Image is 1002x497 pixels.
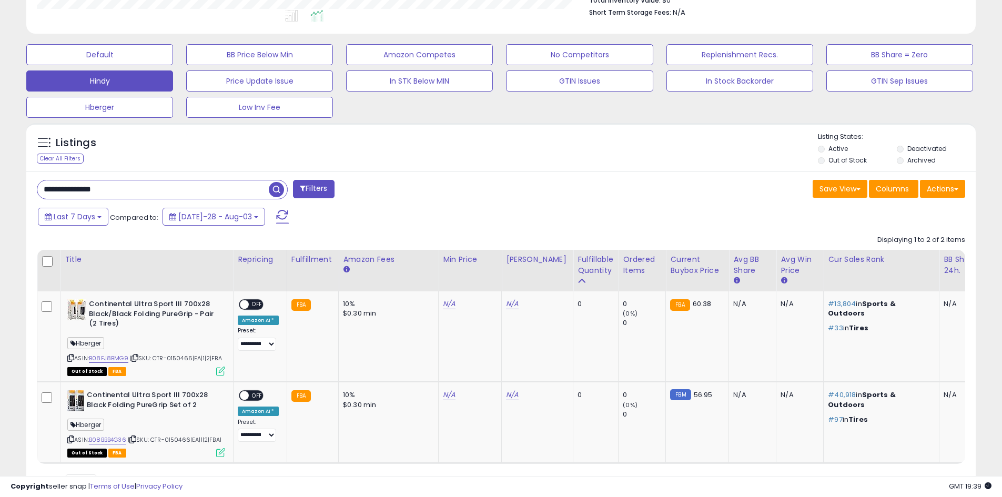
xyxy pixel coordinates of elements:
div: Cur Sales Rank [828,254,935,265]
button: Hindy [26,70,173,92]
div: 0 [623,410,665,419]
div: Fulfillable Quantity [578,254,614,276]
div: $0.30 min [343,400,430,410]
img: 51wglpXsCIL._SL40_.jpg [67,390,84,411]
div: 0 [623,390,665,400]
div: N/A [733,390,768,400]
span: FBA [108,367,126,376]
div: 0 [578,299,610,309]
p: in [828,390,931,409]
a: B08BBB4G36 [89,435,126,444]
small: Amazon Fees. [343,265,349,275]
button: Save View [813,180,867,198]
span: #13,804 [828,299,856,309]
small: FBM [670,389,691,400]
span: OFF [249,391,266,400]
span: All listings that are currently out of stock and unavailable for purchase on Amazon [67,367,107,376]
strong: Copyright [11,481,49,491]
span: Compared to: [110,212,158,222]
div: Min Price [443,254,497,265]
div: [PERSON_NAME] [506,254,569,265]
div: Preset: [238,419,279,442]
span: Sports & Outdoors [828,299,896,318]
p: Listing States: [818,132,976,142]
span: 60.38 [693,299,712,309]
div: Amazon AI * [238,316,279,325]
div: Title [65,254,229,265]
div: Avg BB Share [733,254,772,276]
span: 56.95 [694,390,713,400]
b: Continental Ultra Sport III 700x28 Black Folding PureGrip Set of 2 [87,390,215,412]
button: In STK Below MIN [346,70,493,92]
span: 2025-08-11 19:39 GMT [949,481,991,491]
div: N/A [944,299,978,309]
div: Clear All Filters [37,154,84,164]
button: Low Inv Fee [186,97,333,118]
div: 10% [343,299,430,309]
span: Last 7 Days [54,211,95,222]
div: 10% [343,390,430,400]
div: seller snap | | [11,482,183,492]
a: N/A [506,390,519,400]
small: Avg Win Price. [781,276,787,286]
div: N/A [733,299,768,309]
label: Deactivated [907,144,947,153]
label: Out of Stock [828,156,867,165]
span: | SKU: CTR-0150466|EA|1|2|FBA1 [128,435,221,444]
span: FBA [108,449,126,458]
div: N/A [944,390,978,400]
div: Preset: [238,327,279,351]
span: #33 [828,323,843,333]
button: Hberger [26,97,173,118]
button: In Stock Backorder [666,70,813,92]
span: Sports & Outdoors [828,390,896,409]
button: [DATE]-28 - Aug-03 [163,208,265,226]
span: #97 [828,414,842,424]
div: ASIN: [67,390,225,456]
span: Hberger [67,337,104,349]
p: in [828,299,931,318]
div: 0 [578,390,610,400]
button: BB Share = Zero [826,44,973,65]
span: Tires [849,323,868,333]
img: 410IgCQsb0L._SL40_.jpg [67,299,86,320]
a: N/A [443,299,456,309]
a: N/A [443,390,456,400]
button: No Competitors [506,44,653,65]
label: Active [828,144,848,153]
button: Price Update Issue [186,70,333,92]
span: Columns [876,184,909,194]
small: (0%) [623,401,637,409]
div: N/A [781,390,815,400]
button: Filters [293,180,334,198]
div: ASIN: [67,299,225,374]
p: in [828,415,931,424]
small: FBA [670,299,690,311]
a: Privacy Policy [136,481,183,491]
span: | SKU: CTR-0150466|EA|1|2|FBA [130,354,222,362]
div: 0 [623,318,665,328]
b: Short Term Storage Fees: [589,8,671,17]
a: B08FJ8BMG9 [89,354,128,363]
small: Avg BB Share. [733,276,740,286]
div: N/A [781,299,815,309]
div: Current Buybox Price [670,254,724,276]
span: N/A [673,7,685,17]
span: Hberger [67,419,104,431]
p: in [828,323,931,333]
button: Default [26,44,173,65]
span: OFF [249,300,266,309]
button: Columns [869,180,918,198]
h5: Listings [56,136,96,150]
button: Amazon Competes [346,44,493,65]
div: BB Share 24h. [944,254,982,276]
small: FBA [291,390,311,402]
div: Avg Win Price [781,254,819,276]
a: N/A [506,299,519,309]
div: 0 [623,299,665,309]
small: (0%) [623,309,637,318]
button: Actions [920,180,965,198]
a: Terms of Use [90,481,135,491]
button: BB Price Below Min [186,44,333,65]
div: Repricing [238,254,282,265]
